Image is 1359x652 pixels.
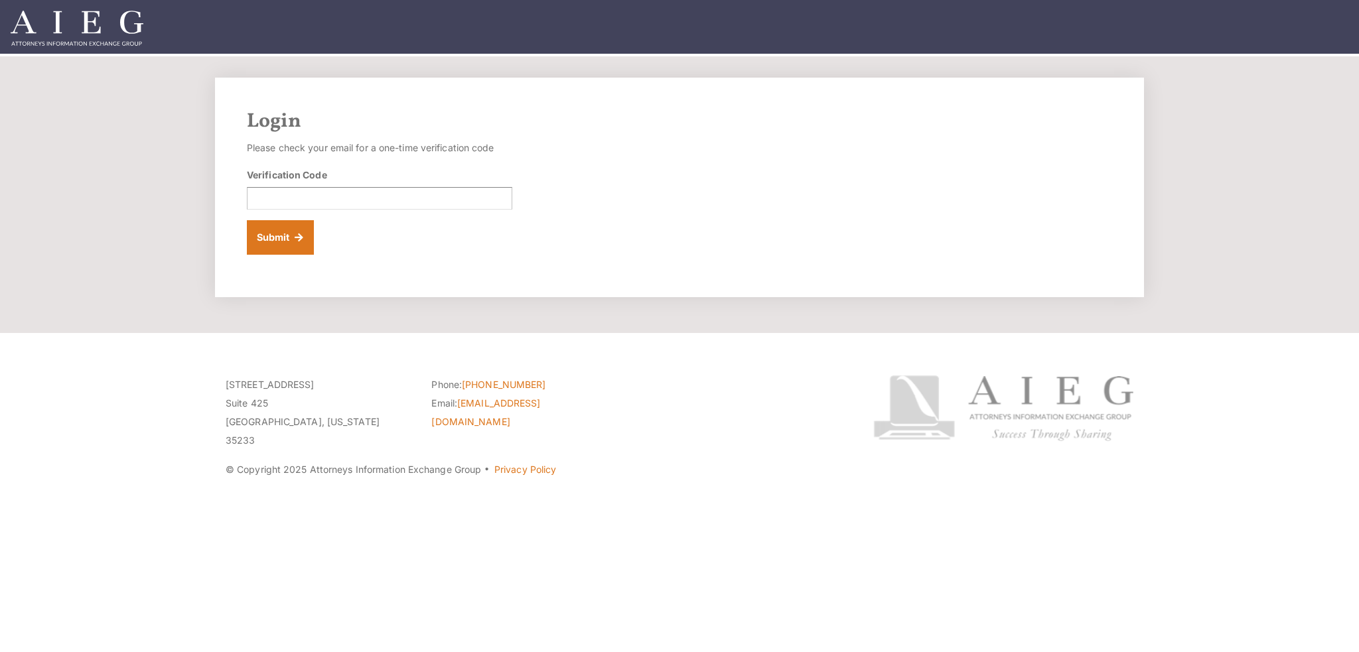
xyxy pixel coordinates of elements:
[431,394,617,431] li: Email:
[431,375,617,394] li: Phone:
[247,109,1112,133] h2: Login
[247,139,512,157] p: Please check your email for a one-time verification code
[226,375,411,450] p: [STREET_ADDRESS] Suite 425 [GEOGRAPHIC_DATA], [US_STATE] 35233
[247,220,314,255] button: Submit
[431,397,540,427] a: [EMAIL_ADDRESS][DOMAIN_NAME]
[462,379,545,390] a: [PHONE_NUMBER]
[11,11,143,46] img: Attorneys Information Exchange Group
[484,469,490,476] span: ·
[494,464,556,475] a: Privacy Policy
[226,460,823,479] p: © Copyright 2025 Attorneys Information Exchange Group
[873,375,1133,441] img: Attorneys Information Exchange Group logo
[247,168,327,182] label: Verification Code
